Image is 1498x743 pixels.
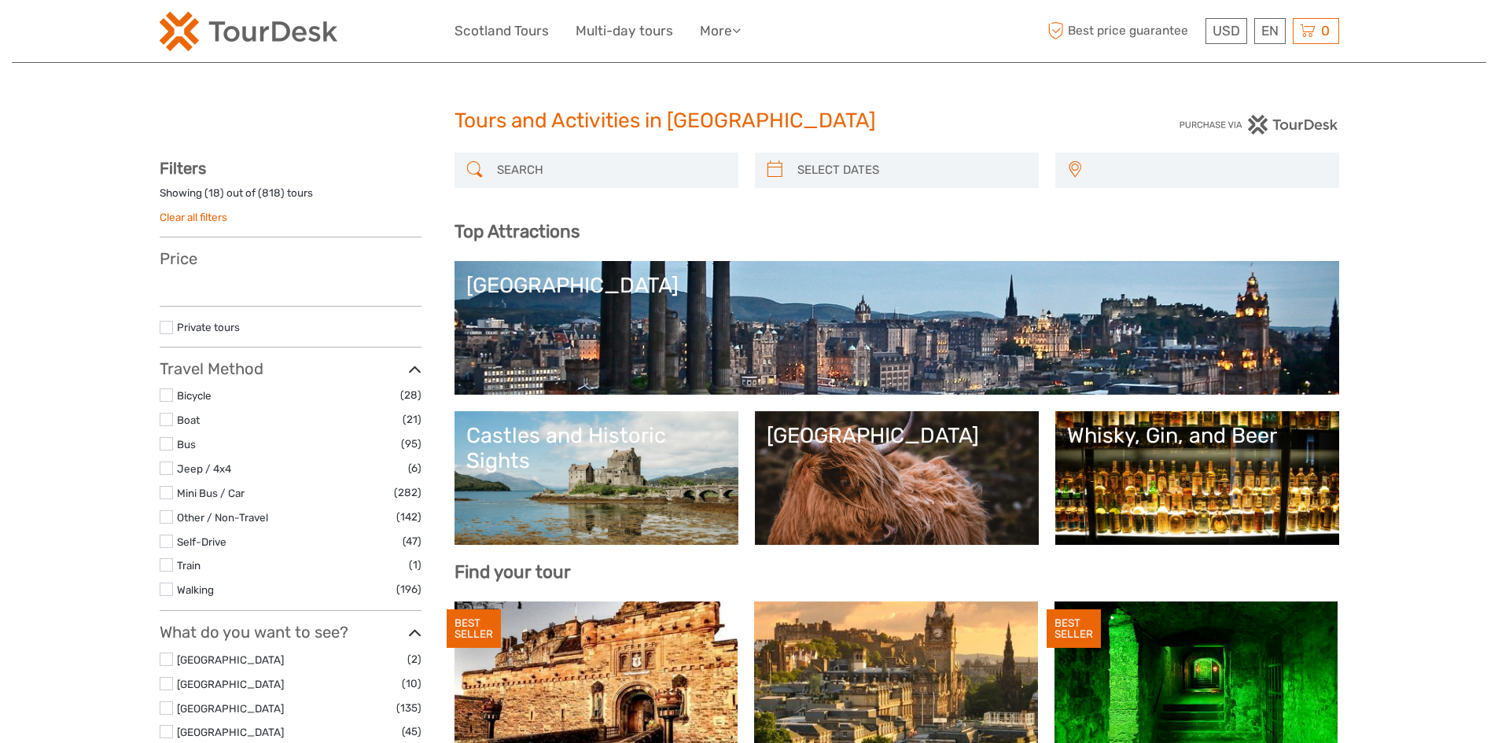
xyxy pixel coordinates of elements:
a: Bicycle [177,389,212,402]
span: (6) [408,459,421,477]
img: 2254-3441b4b5-4e5f-4d00-b396-31f1d84a6ebf_logo_small.png [160,12,337,51]
a: Other / Non-Travel [177,511,268,524]
span: (10) [402,675,421,693]
a: Walking [177,583,214,596]
div: Showing ( ) out of ( ) tours [160,186,421,210]
a: [GEOGRAPHIC_DATA] [177,726,284,738]
img: PurchaseViaTourDesk.png [1179,115,1338,134]
strong: Filters [160,159,206,178]
a: Castles and Historic Sights [466,423,727,533]
a: [GEOGRAPHIC_DATA] [466,273,1327,383]
span: (135) [396,699,421,717]
div: Castles and Historic Sights [466,423,727,474]
a: Boat [177,414,200,426]
div: [GEOGRAPHIC_DATA] [466,273,1327,298]
a: Mini Bus / Car [177,487,245,499]
span: 0 [1319,23,1332,39]
a: More [700,20,741,42]
span: (47) [403,532,421,550]
a: Clear all filters [160,211,227,223]
span: (196) [396,580,421,598]
div: [GEOGRAPHIC_DATA] [767,423,1027,448]
h3: Price [160,249,421,268]
a: Train [177,559,201,572]
a: [GEOGRAPHIC_DATA] [177,653,284,666]
a: Multi-day tours [576,20,673,42]
span: USD [1213,23,1240,39]
span: (95) [401,435,421,453]
b: Top Attractions [455,221,580,242]
div: BEST SELLER [447,609,501,649]
input: SELECT DATES [791,156,1031,184]
div: EN [1254,18,1286,44]
span: (142) [396,508,421,526]
span: (1) [409,556,421,574]
h3: What do you want to see? [160,623,421,642]
span: (2) [407,650,421,668]
b: Find your tour [455,561,571,583]
a: Scotland Tours [455,20,549,42]
a: [GEOGRAPHIC_DATA] [177,702,284,715]
a: Whisky, Gin, and Beer [1067,423,1327,533]
span: (28) [400,386,421,404]
label: 818 [262,186,281,200]
a: [GEOGRAPHIC_DATA] [177,678,284,690]
a: Self-Drive [177,535,226,548]
span: Best price guarantee [1044,18,1202,44]
h1: Tours and Activities in [GEOGRAPHIC_DATA] [455,109,1044,134]
a: Bus [177,438,196,451]
a: Private tours [177,321,240,333]
span: (45) [402,723,421,741]
h3: Travel Method [160,359,421,378]
a: Jeep / 4x4 [177,462,231,475]
span: (21) [403,410,421,429]
div: Whisky, Gin, and Beer [1067,423,1327,448]
div: BEST SELLER [1047,609,1101,649]
label: 18 [208,186,220,200]
span: (282) [394,484,421,502]
a: [GEOGRAPHIC_DATA] [767,423,1027,533]
input: SEARCH [491,156,731,184]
